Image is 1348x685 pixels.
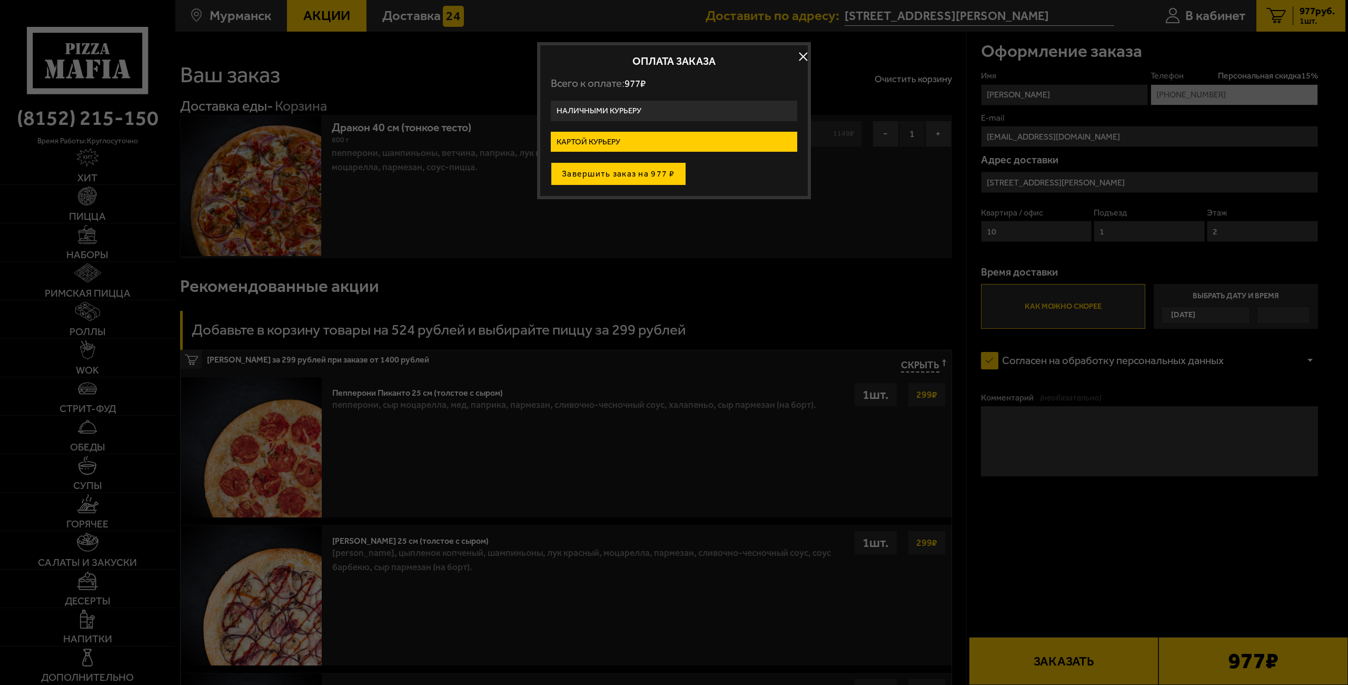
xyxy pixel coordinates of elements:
h2: Оплата заказа [551,56,797,66]
span: 977 ₽ [625,77,646,90]
label: Наличными курьеру [551,101,797,121]
p: Всего к оплате: [551,77,797,90]
button: Завершить заказ на 977 ₽ [551,162,686,185]
label: Картой курьеру [551,132,797,152]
